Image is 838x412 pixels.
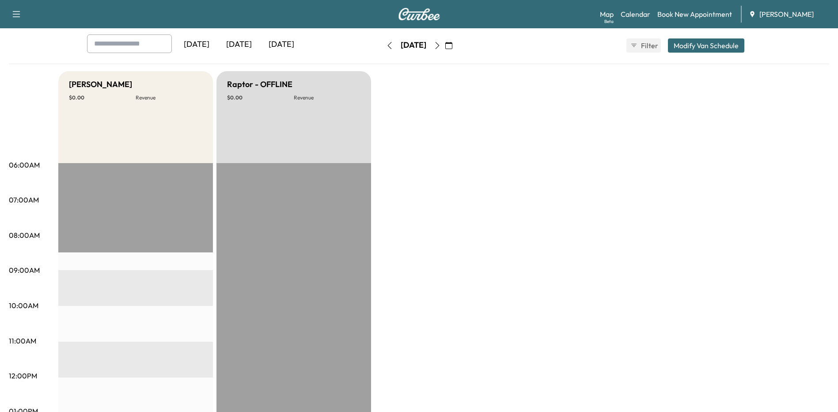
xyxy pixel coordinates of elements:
div: [DATE] [218,34,260,55]
button: Filter [626,38,661,53]
h5: [PERSON_NAME] [69,78,132,91]
p: Revenue [136,94,202,101]
div: Beta [604,18,614,25]
span: [PERSON_NAME] [759,9,814,19]
a: Book New Appointment [657,9,732,19]
h5: Raptor - OFFLINE [227,78,292,91]
div: [DATE] [260,34,303,55]
div: [DATE] [175,34,218,55]
div: [DATE] [401,40,426,51]
p: 12:00PM [9,370,37,381]
p: 06:00AM [9,160,40,170]
p: 09:00AM [9,265,40,275]
p: 07:00AM [9,195,39,205]
p: $ 0.00 [69,94,136,101]
span: Filter [641,40,657,51]
img: Curbee Logo [398,8,440,20]
p: 08:00AM [9,230,40,240]
p: 11:00AM [9,336,36,346]
a: Calendar [621,9,650,19]
p: Revenue [294,94,360,101]
p: 10:00AM [9,300,38,311]
button: Modify Van Schedule [668,38,744,53]
p: $ 0.00 [227,94,294,101]
a: MapBeta [600,9,614,19]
